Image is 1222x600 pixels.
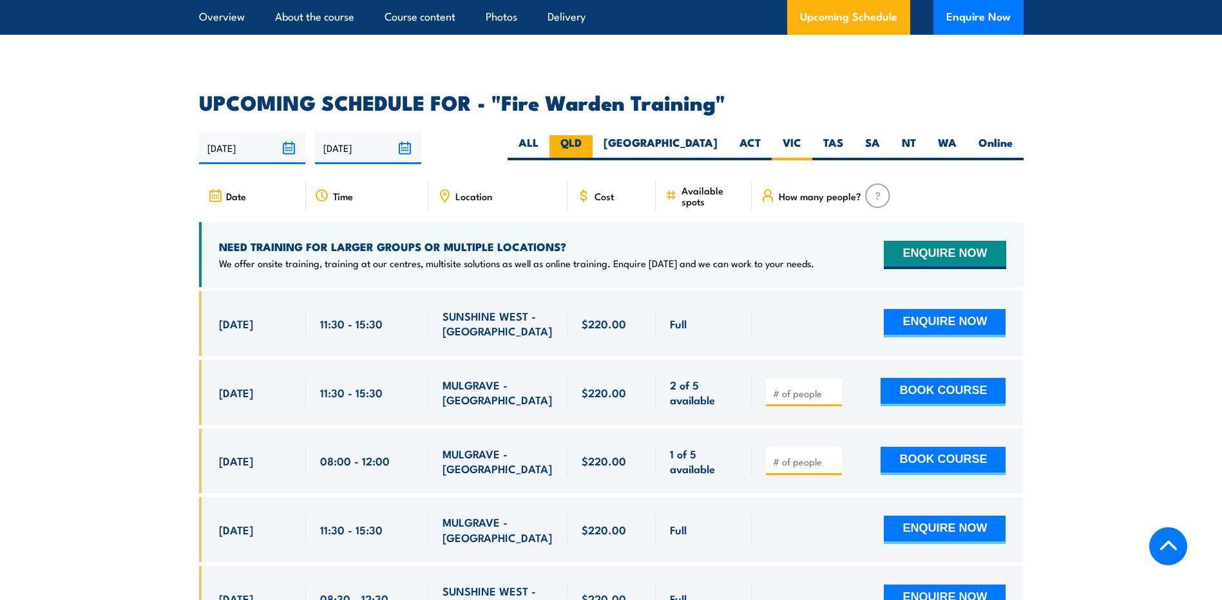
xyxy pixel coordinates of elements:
[670,522,687,537] span: Full
[670,377,738,408] span: 2 of 5 available
[854,135,891,160] label: SA
[455,191,492,202] span: Location
[549,135,593,160] label: QLD
[968,135,1024,160] label: Online
[927,135,968,160] label: WA
[315,131,421,164] input: To date
[884,309,1006,337] button: ENQUIRE NOW
[582,316,626,331] span: $220.00
[226,191,246,202] span: Date
[320,522,383,537] span: 11:30 - 15:30
[219,385,253,400] span: [DATE]
[779,191,861,202] span: How many people?
[219,522,253,537] span: [DATE]
[582,453,626,468] span: $220.00
[582,385,626,400] span: $220.00
[443,377,553,408] span: MULGRAVE - [GEOGRAPHIC_DATA]
[881,447,1006,475] button: BOOK COURSE
[773,455,837,468] input: # of people
[729,135,772,160] label: ACT
[595,191,614,202] span: Cost
[219,239,814,254] h4: NEED TRAINING FOR LARGER GROUPS OR MULTIPLE LOCATIONS?
[881,378,1006,406] button: BOOK COURSE
[884,516,1006,544] button: ENQUIRE NOW
[443,308,553,339] span: SUNSHINE WEST - [GEOGRAPHIC_DATA]
[682,185,743,207] span: Available spots
[593,135,729,160] label: [GEOGRAPHIC_DATA]
[219,257,814,270] p: We offer onsite training, training at our centres, multisite solutions as well as online training...
[443,514,553,545] span: MULGRAVE - [GEOGRAPHIC_DATA]
[508,135,549,160] label: ALL
[219,453,253,468] span: [DATE]
[320,453,390,468] span: 08:00 - 12:00
[443,446,553,476] span: MULGRAVE - [GEOGRAPHIC_DATA]
[199,131,305,164] input: From date
[772,135,812,160] label: VIC
[670,316,687,331] span: Full
[320,385,383,400] span: 11:30 - 15:30
[891,135,927,160] label: NT
[320,316,383,331] span: 11:30 - 15:30
[884,241,1006,269] button: ENQUIRE NOW
[773,387,837,400] input: # of people
[333,191,353,202] span: Time
[812,135,854,160] label: TAS
[219,316,253,331] span: [DATE]
[199,93,1024,111] h2: UPCOMING SCHEDULE FOR - "Fire Warden Training"
[670,446,738,476] span: 1 of 5 available
[582,522,626,537] span: $220.00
